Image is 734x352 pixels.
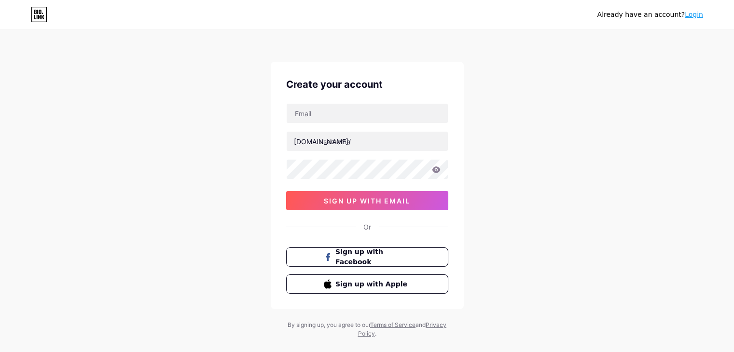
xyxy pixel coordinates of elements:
a: Login [685,11,703,18]
div: By signing up, you agree to our and . [285,321,449,338]
div: [DOMAIN_NAME]/ [294,136,351,147]
div: Or [363,222,371,232]
a: Terms of Service [370,321,415,328]
span: sign up with email [324,197,410,205]
input: username [287,132,448,151]
button: Sign up with Facebook [286,247,448,267]
button: Sign up with Apple [286,274,448,294]
input: Email [287,104,448,123]
button: sign up with email [286,191,448,210]
span: Sign up with Facebook [335,247,410,267]
div: Create your account [286,77,448,92]
div: Already have an account? [597,10,703,20]
span: Sign up with Apple [335,279,410,289]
